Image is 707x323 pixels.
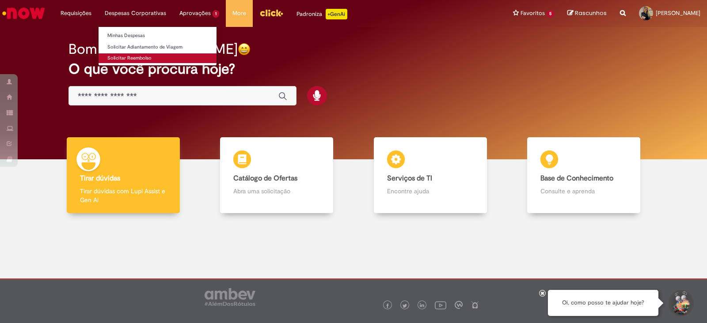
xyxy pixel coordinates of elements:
span: Favoritos [521,9,545,18]
span: Rascunhos [575,9,607,17]
span: More [232,9,246,18]
p: Consulte e aprenda [540,187,627,195]
a: Serviços de TI Encontre ajuda [353,137,507,214]
p: Abra uma solicitação [233,187,320,195]
a: Base de Conhecimento Consulte e aprenda [507,137,661,214]
a: Solicitar Adiantamento de Viagem [99,42,217,52]
b: Serviços de TI [387,174,432,183]
button: Iniciar Conversa de Suporte [667,290,694,316]
img: ServiceNow [1,4,46,22]
img: logo_footer_facebook.png [385,304,390,308]
img: logo_footer_naosei.png [471,301,479,309]
span: [PERSON_NAME] [656,9,700,17]
ul: Despesas Corporativas [98,26,217,66]
img: logo_footer_youtube.png [435,299,446,311]
img: logo_footer_workplace.png [455,301,463,309]
img: logo_footer_linkedin.png [420,303,424,308]
a: Rascunhos [567,9,607,18]
a: Tirar dúvidas Tirar dúvidas com Lupi Assist e Gen Ai [46,137,200,214]
img: click_logo_yellow_360x200.png [259,6,283,19]
b: Catálogo de Ofertas [233,174,297,183]
img: logo_footer_ambev_rotulo_gray.png [205,288,255,306]
h2: O que você procura hoje? [68,61,639,77]
a: Minhas Despesas [99,31,217,41]
div: Padroniza [296,9,347,19]
a: Catálogo de Ofertas Abra uma solicitação [200,137,354,214]
span: 5 [547,10,554,18]
p: Encontre ajuda [387,187,474,195]
img: happy-face.png [238,43,251,56]
a: Solicitar Reembolso [99,53,217,63]
span: 1 [213,10,219,18]
div: Oi, como posso te ajudar hoje? [548,290,658,316]
p: +GenAi [326,9,347,19]
span: Despesas Corporativas [105,9,166,18]
span: Aprovações [179,9,211,18]
b: Base de Conhecimento [540,174,613,183]
b: Tirar dúvidas [80,174,120,183]
h2: Bom dia, [PERSON_NAME] [68,41,238,57]
p: Tirar dúvidas com Lupi Assist e Gen Ai [80,187,167,204]
img: logo_footer_twitter.png [403,304,407,308]
span: Requisições [61,9,91,18]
